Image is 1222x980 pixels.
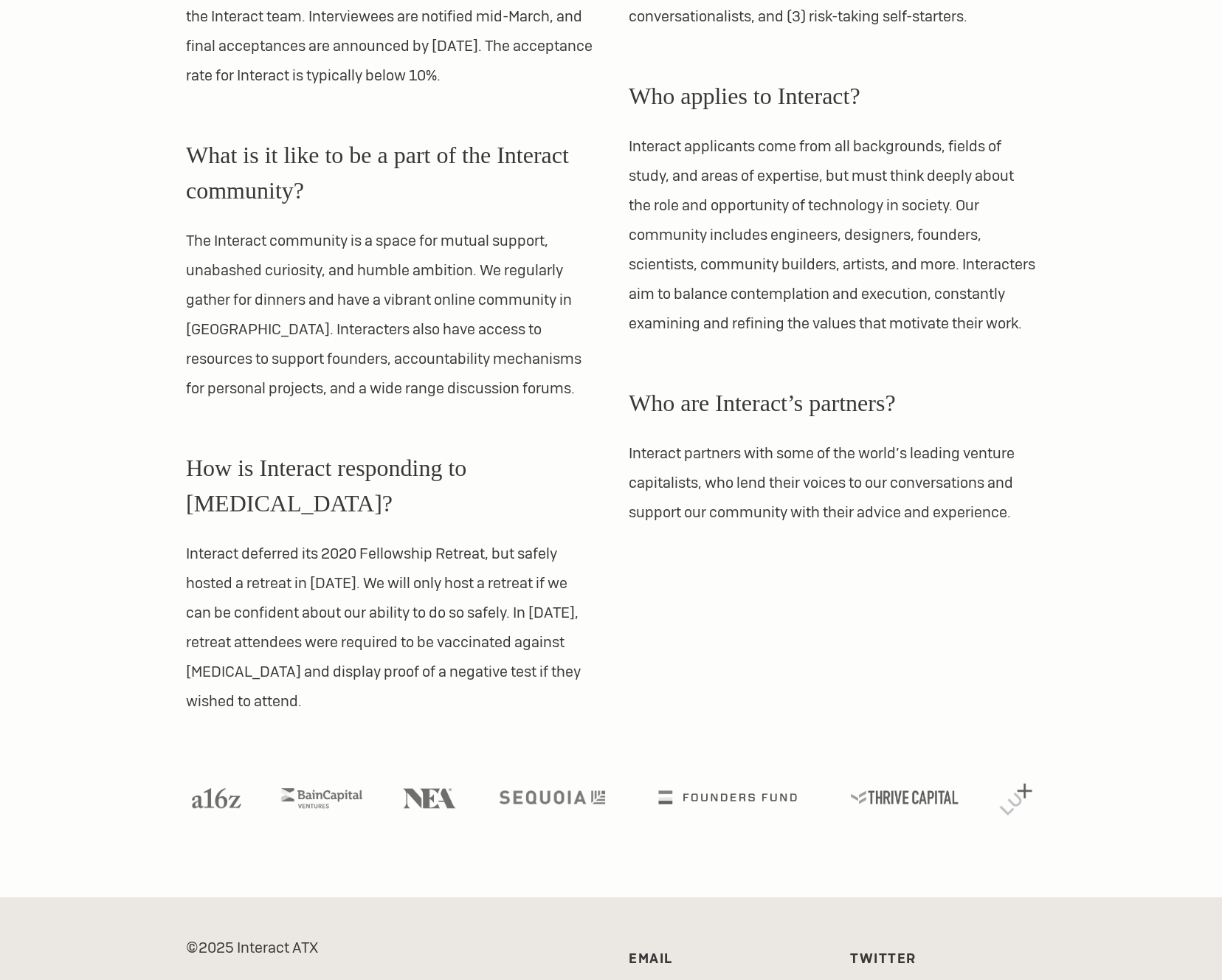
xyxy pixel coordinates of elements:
img: Thrive Capital logo [851,790,959,804]
a: Twitter [850,950,916,967]
img: A16Z logo [192,788,241,808]
img: Founders Fund logo [659,790,797,804]
img: NEA logo [403,788,456,808]
p: Interact applicants come from all backgrounds, fields of study, and areas of expertise, but must ... [629,131,1036,338]
h3: How is Interact responding to [MEDICAL_DATA]? [186,450,593,521]
p: Interact partners with some of the world’s leading venture capitalists, who lend their voices to ... [629,438,1036,527]
h3: Who are Interact’s partners? [629,385,1036,421]
h3: What is it like to be a part of the Interact community? [186,137,593,208]
a: Email [629,950,673,967]
h3: Who applies to Interact? [629,78,1036,114]
p: The Interact community is a space for mutual support, unabashed curiosity, and humble ambition. W... [186,226,593,403]
img: Sequoia logo [499,790,604,804]
img: Bain Capital Ventures logo [281,788,362,808]
p: © 2025 Interact ATX [186,933,593,962]
p: Interact deferred its 2020 Fellowship Retreat, but safely hosted a retreat in [DATE]. We will onl... [186,539,593,716]
img: Lux Capital logo [999,784,1032,815]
